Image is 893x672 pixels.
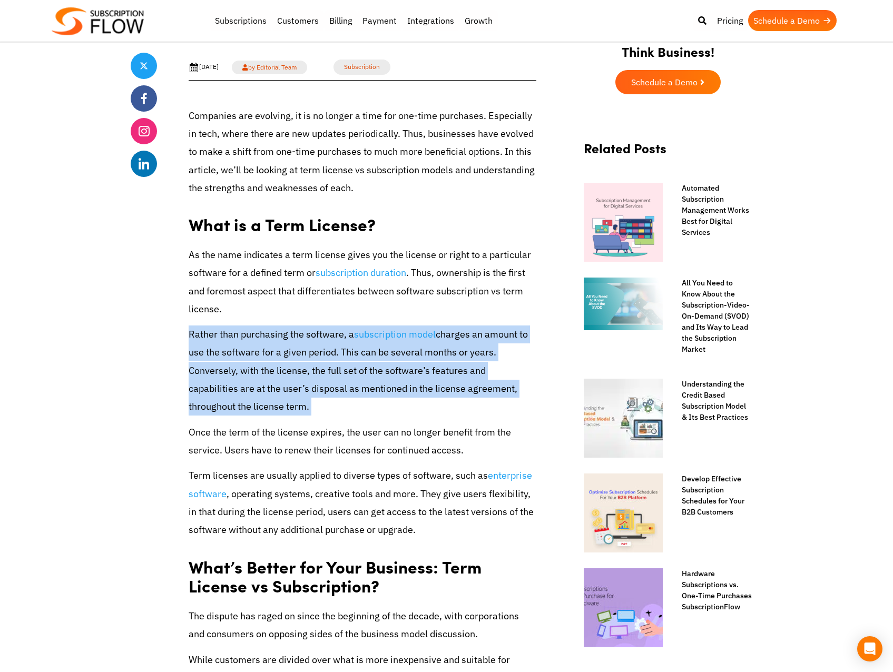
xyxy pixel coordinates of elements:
[615,70,721,94] a: Schedule a Demo
[189,469,532,499] a: enterprise software
[189,204,536,238] h2: What is a Term License?
[671,568,752,612] a: Hardware Subscriptions vs. One-Time Purchases SubscriptionFlow
[584,379,663,458] img: Credit Based Subscription Model
[671,183,752,238] a: Automated Subscription Management Works Best for Digital Services
[189,107,536,197] p: Companies are evolving, it is no longer a time for one-time purchases. Especially in tech, where ...
[272,10,324,31] a: Customers
[333,60,390,75] a: Subscription
[316,266,406,279] a: subscription duration
[671,379,752,423] a: Understanding the Credit Based Subscription Model & Its Best Practices
[584,473,663,552] img: Subscription Schedules
[189,423,536,459] p: Once the term of the license expires, the user can no longer benefit from the service. Users have...
[631,78,698,86] span: Schedule a Demo
[357,10,402,31] a: Payment
[324,10,357,31] a: Billing
[584,278,663,330] img: All-You-Need-to-Know-About-the-Subscription-Video-On-Demand
[712,10,748,31] a: Pricing
[573,31,763,65] h2: Think Business!
[354,328,436,340] a: subscription model
[189,467,536,539] p: Term licenses are usually applied to diverse types of software, such as , operating systems, crea...
[232,61,307,74] a: by Editorial Team
[671,278,752,355] a: All You Need to Know About the Subscription-Video-On-Demand (SVOD) and Its Way to Lead the Subscr...
[459,10,498,31] a: Growth
[52,7,144,35] img: Subscriptionflow
[584,141,752,166] h2: Related Posts
[189,246,536,318] p: As the name indicates a term license gives you the license or right to a particular software for ...
[402,10,459,31] a: Integrations
[210,10,272,31] a: Subscriptions
[857,636,882,661] div: Open Intercom Messenger
[189,325,536,416] p: Rather than purchasing the software, a charges an amount to use the software for a given period. ...
[189,547,536,599] h2: What’s Better for Your Business: Term License vs Subscription?
[671,473,752,518] a: Develop Effective Subscription Schedules for Your B2B Customers
[189,607,536,643] p: The dispute has raged on since the beginning of the decade, with corporations and consumers on op...
[584,568,663,647] img: Hardware Subscriptions vs. One-Time Purchases
[748,10,837,31] a: Schedule a Demo
[584,183,663,262] img: Digital Services Subscription Management
[189,62,219,73] div: [DATE]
